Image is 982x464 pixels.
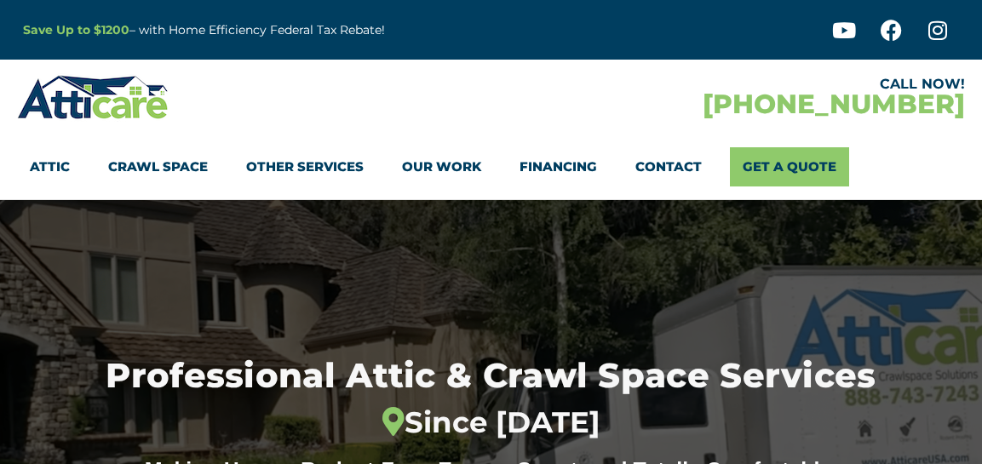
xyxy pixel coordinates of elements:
[23,22,129,37] a: Save Up to $1200
[635,147,702,186] a: Contact
[23,20,575,40] p: – with Home Efficiency Federal Tax Rebate!
[108,147,208,186] a: Crawl Space
[27,405,956,440] div: Since [DATE]
[30,147,70,186] a: Attic
[491,77,966,91] div: CALL NOW!
[27,358,956,440] h1: Professional Attic & Crawl Space Services
[30,147,952,186] nav: Menu
[402,147,481,186] a: Our Work
[730,147,849,186] a: Get A Quote
[520,147,597,186] a: Financing
[246,147,364,186] a: Other Services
